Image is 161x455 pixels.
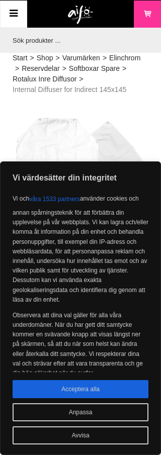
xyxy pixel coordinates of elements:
a: Rotalux Inre Diffusor [13,74,76,84]
button: Avvisa [13,426,148,444]
a: Shop [37,53,53,63]
a: Reservdelar [22,63,59,74]
button: Acceptera alla [13,380,148,398]
button: våra 1533 partners [29,190,80,208]
img: logo.png [68,6,94,25]
span: > [122,63,126,74]
a: Start [13,53,28,63]
input: Sök produkter ... [8,28,148,53]
p: Observera att dina val gäller för alla våra underdomäner. När du har gett ditt samtycke kommer en... [13,311,148,378]
a: Varumärken [62,53,100,63]
span: > [103,53,107,63]
a: Softboxar Spare [69,63,120,74]
p: Vi och använder cookies och annan spårningsteknik för att förbättra din upplevelse på vår webbpla... [13,190,148,305]
button: Anpassa [13,403,148,421]
span: > [15,63,19,74]
span: > [55,53,59,63]
span: > [79,74,83,84]
span: Internal Diffuser for Indirect 145x145 [13,84,126,95]
span: > [62,63,66,74]
a: Elinchrom [109,53,140,63]
span: > [30,53,34,63]
p: Vi värdesätter din integritet [1,172,160,184]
